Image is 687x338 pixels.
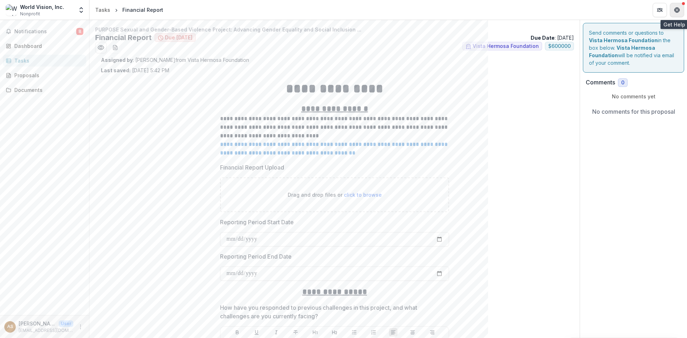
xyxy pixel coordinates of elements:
span: Vista Hermosa Foundation [473,43,539,49]
p: No comments for this proposal [592,107,675,116]
h2: Comments [586,79,615,86]
div: Tasks [14,57,81,64]
a: Documents [3,84,86,96]
strong: Vista Hermosa Foundation [589,37,658,43]
strong: Last saved: [101,67,131,73]
button: Align Center [408,328,417,337]
button: download-word-button [109,42,121,53]
div: Financial Report [122,6,163,14]
span: 0 [621,80,624,86]
a: Dashboard [3,40,86,52]
button: Partners [653,3,667,17]
p: [DATE] 5:42 PM [101,67,169,74]
a: Tasks [92,5,113,15]
button: Strike [291,328,300,337]
strong: Assigned by [101,57,133,63]
button: Get Help [670,3,684,17]
div: Documents [14,86,81,94]
p: [EMAIL_ADDRESS][DOMAIN_NAME] [19,327,73,334]
span: $ 600000 [548,43,571,49]
div: Send comments or questions to in the box below. will be notified via email of your comment. [583,23,684,73]
button: Heading 2 [330,328,339,337]
button: Italicize [272,328,281,337]
div: Dashboard [14,42,81,50]
p: [PERSON_NAME] [19,320,56,327]
p: User [59,320,73,327]
button: Notifications8 [3,26,86,37]
p: : [PERSON_NAME] from Vista Hermosa Foundation [101,56,568,64]
button: More [76,323,85,331]
button: Heading 1 [311,328,320,337]
p: Financial Report Upload [220,163,284,172]
button: Bold [233,328,242,337]
p: PURPOSE Sexual and Gender-Based Violence Project: Advancing Gender Equality and Social Inclusion ... [95,26,574,33]
div: Tasks [95,6,110,14]
div: World Vision, Inc. [20,3,64,11]
div: Alan Shiffer [7,324,13,329]
a: Tasks [3,55,86,67]
strong: Vista Hermosa Foundation [589,45,655,58]
span: Notifications [14,29,76,35]
p: Reporting Period Start Date [220,218,294,226]
button: Ordered List [369,328,378,337]
h2: Financial Report [95,33,152,42]
button: Open entity switcher [76,3,86,17]
span: 8 [76,28,83,35]
div: Proposals [14,72,81,79]
span: Due [DATE] [165,35,193,41]
button: Align Right [428,328,437,337]
p: Drag and drop files or [288,191,382,199]
nav: breadcrumb [92,5,166,15]
p: No comments yet [586,93,681,100]
p: How have you responded to previous challenges in this project, and what challenges are you curren... [220,303,445,320]
a: Proposals [3,69,86,81]
button: Align Left [389,328,398,337]
button: Underline [252,328,261,337]
span: Nonprofit [20,11,40,17]
img: World Vision, Inc. [6,4,17,16]
strong: Due Date [531,35,555,41]
p: Reporting Period End Date [220,252,292,261]
button: Bullet List [350,328,359,337]
p: : [DATE] [531,34,574,41]
button: Preview a6a777d2-d1ae-4a0f-abfd-9ca6aa6b39e9.pdf [95,42,107,53]
span: click to browse [344,192,382,198]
